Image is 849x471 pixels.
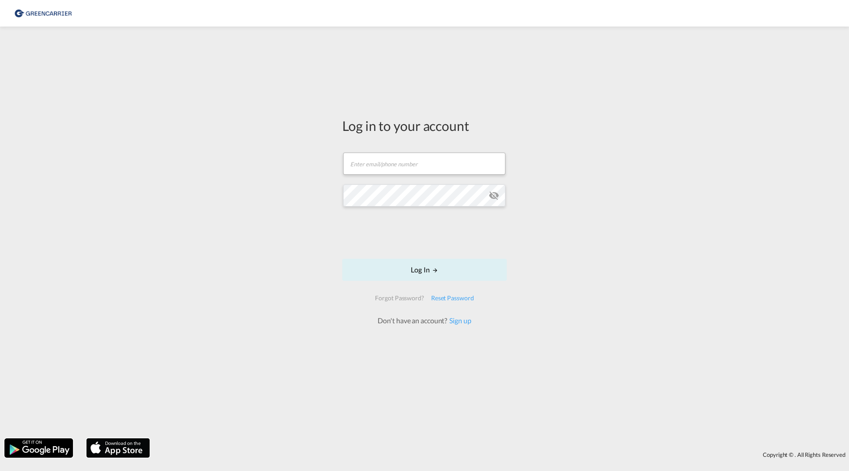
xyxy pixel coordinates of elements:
img: 609dfd708afe11efa14177256b0082fb.png [13,4,73,23]
div: Log in to your account [342,116,507,135]
img: apple.png [85,437,151,459]
div: Copyright © . All Rights Reserved [154,447,849,462]
img: google.png [4,437,74,459]
iframe: reCAPTCHA [357,215,492,250]
div: Reset Password [428,290,478,306]
md-icon: icon-eye-off [489,190,499,201]
button: LOGIN [342,259,507,281]
div: Don't have an account? [368,316,481,325]
a: Sign up [447,316,471,325]
input: Enter email/phone number [343,153,505,175]
div: Forgot Password? [371,290,427,306]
